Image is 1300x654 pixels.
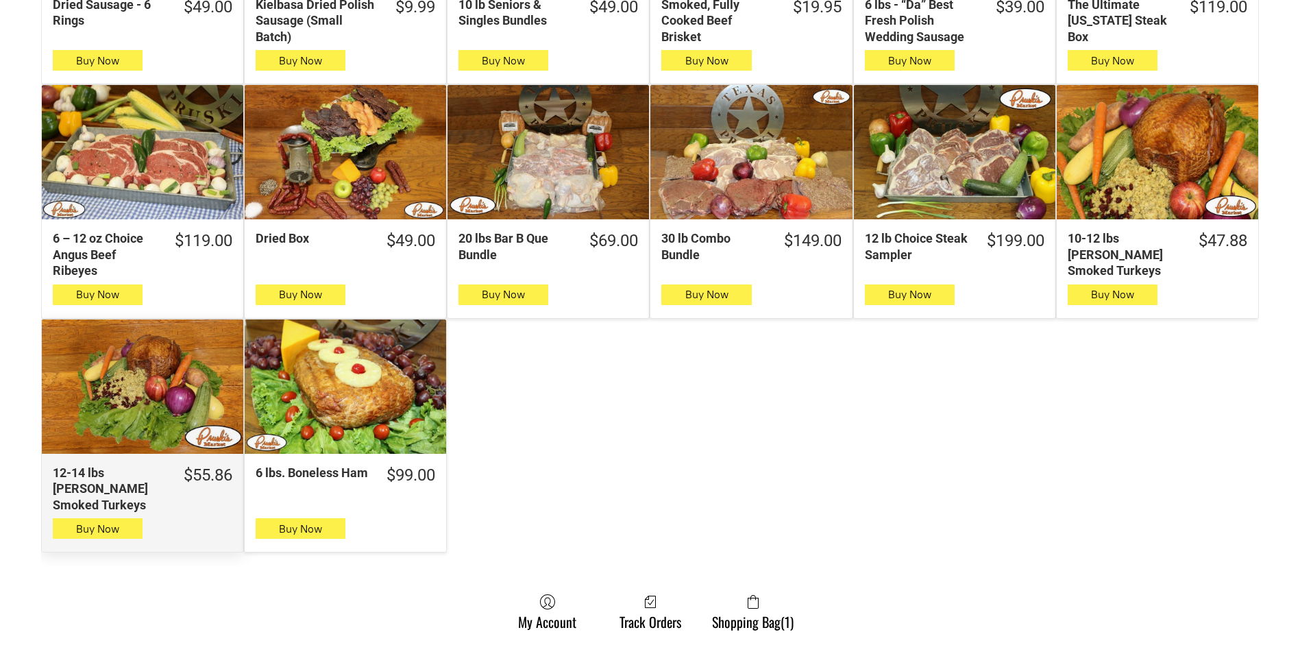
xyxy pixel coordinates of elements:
[888,288,931,301] span: Buy Now
[256,518,345,539] button: Buy Now
[865,50,955,71] button: Buy Now
[53,284,143,305] button: Buy Now
[245,230,446,252] a: $49.00Dried Box
[42,465,243,513] a: $55.8612-14 lbs [PERSON_NAME] Smoked Turkeys
[685,288,728,301] span: Buy Now
[458,230,572,263] div: 20 lbs Bar B Que Bundle
[784,230,842,252] div: $149.00
[705,594,800,630] a: Shopping Bag(1)
[279,54,322,67] span: Buy Now
[53,465,166,513] div: 12-14 lbs [PERSON_NAME] Smoked Turkeys
[482,288,525,301] span: Buy Now
[589,230,638,252] div: $69.00
[387,230,435,252] div: $49.00
[447,85,649,219] a: 20 lbs Bar B Que Bundle
[387,465,435,486] div: $99.00
[661,230,765,263] div: 30 lb Combo Bundle
[245,319,446,454] a: 6 lbs. Boneless Ham
[854,85,1055,219] a: 12 lb Choice Steak Sampler
[76,54,119,67] span: Buy Now
[888,54,931,67] span: Buy Now
[661,284,751,305] button: Buy Now
[613,594,688,630] a: Track Orders
[53,230,157,278] div: 6 – 12 oz Choice Angus Beef Ribeyes
[854,230,1055,263] a: $199.0012 lb Choice Steak Sampler
[256,465,369,481] div: 6 lbs. Boneless Ham
[76,288,119,301] span: Buy Now
[458,50,548,71] button: Buy Now
[256,230,369,246] div: Dried Box
[76,522,119,535] span: Buy Now
[1068,230,1181,278] div: 10-12 lbs [PERSON_NAME] Smoked Turkeys
[865,230,969,263] div: 12 lb Choice Steak Sampler
[245,85,446,219] a: Dried Box
[256,284,345,305] button: Buy Now
[42,85,243,219] a: 6 – 12 oz Choice Angus Beef Ribeyes
[650,85,852,219] a: 30 lb Combo Bundle
[256,50,345,71] button: Buy Now
[1091,288,1134,301] span: Buy Now
[1057,85,1258,219] a: 10-12 lbs Pruski&#39;s Smoked Turkeys
[447,230,649,263] a: $69.0020 lbs Bar B Que Bundle
[42,319,243,454] a: 12-14 lbs Pruski&#39;s Smoked Turkeys
[1068,50,1157,71] button: Buy Now
[245,465,446,486] a: $99.006 lbs. Boneless Ham
[175,230,232,252] div: $119.00
[184,465,232,486] div: $55.86
[458,284,548,305] button: Buy Now
[1057,230,1258,278] a: $47.8810-12 lbs [PERSON_NAME] Smoked Turkeys
[1199,230,1247,252] div: $47.88
[1068,284,1157,305] button: Buy Now
[685,54,728,67] span: Buy Now
[511,594,583,630] a: My Account
[482,54,525,67] span: Buy Now
[279,288,322,301] span: Buy Now
[650,230,852,263] a: $149.0030 lb Combo Bundle
[53,50,143,71] button: Buy Now
[987,230,1044,252] div: $199.00
[661,50,751,71] button: Buy Now
[42,230,243,278] a: $119.006 – 12 oz Choice Angus Beef Ribeyes
[865,284,955,305] button: Buy Now
[1091,54,1134,67] span: Buy Now
[53,518,143,539] button: Buy Now
[279,522,322,535] span: Buy Now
